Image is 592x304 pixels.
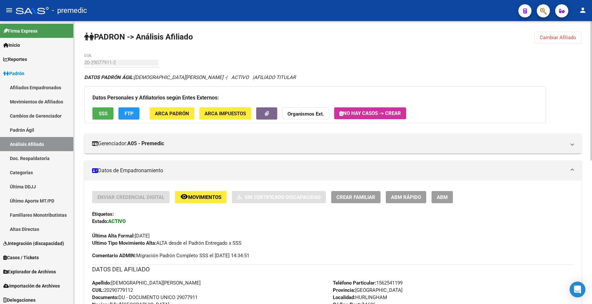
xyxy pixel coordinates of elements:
[333,294,387,300] span: HURLINGHAM
[125,111,134,117] span: FTP
[127,140,164,147] strong: A05 - Premedic
[334,107,406,119] button: No hay casos -> Crear
[3,254,39,261] span: Casos / Tickets
[180,193,188,201] mat-icon: remove_red_eye
[437,194,448,200] span: ABM
[118,107,139,120] button: FTP
[254,74,296,80] span: AFILIADO TITULAR
[92,294,198,300] span: DU - DOCUMENTO UNICO 29077911
[92,280,201,286] span: [DEMOGRAPHIC_DATA][PERSON_NAME]
[333,287,355,293] strong: Provincia:
[245,194,321,200] span: Sin Certificado Discapacidad
[108,218,126,224] strong: ACTIVO
[3,27,37,35] span: Firma Express
[84,74,226,80] span: [DEMOGRAPHIC_DATA][PERSON_NAME] -
[52,3,87,18] span: - premedic
[97,194,164,200] span: Enviar Credencial Digital
[333,294,355,300] strong: Localidad:
[92,240,241,246] span: ALTA desde el Padrón Entregado x SSS
[3,41,20,49] span: Inicio
[99,111,108,117] span: SSS
[92,233,135,239] strong: Última Alta Formal:
[150,107,194,120] button: ARCA Padrón
[84,161,581,180] mat-expansion-panel-header: Datos de Empadronamiento
[333,280,376,286] strong: Teléfono Particular:
[282,107,329,120] button: Organismos Ext.
[92,211,114,217] strong: Etiquetas:
[432,191,453,203] button: ABM
[92,287,133,293] span: 20290779112
[579,6,587,14] mat-icon: person
[5,6,13,14] mat-icon: menu
[92,287,104,293] strong: CUIL:
[84,32,193,41] strong: PADRON -> Análisis Afiliado
[188,194,221,200] span: Movimientos
[570,282,585,297] div: Open Intercom Messenger
[232,191,326,203] button: Sin Certificado Discapacidad
[92,280,111,286] strong: Apellido:
[92,294,118,300] strong: Documento:
[84,74,134,80] strong: DATOS PADRÓN ÁGIL:
[84,134,581,153] mat-expansion-panel-header: Gerenciador:A05 - Premedic
[339,110,401,116] span: No hay casos -> Crear
[3,296,36,304] span: Delegaciones
[3,56,27,63] span: Reportes
[333,280,403,286] span: 1562541199
[92,252,249,259] span: Migración Padrón Completo SSS el [DATE] 14:34:51
[336,194,375,200] span: Crear Familiar
[333,287,403,293] span: [GEOGRAPHIC_DATA]
[92,240,156,246] strong: Ultimo Tipo Movimiento Alta:
[534,32,581,43] button: Cambiar Afiliado
[199,107,251,120] button: ARCA Impuestos
[155,111,189,117] span: ARCA Padrón
[3,240,64,247] span: Integración (discapacidad)
[92,93,538,102] h3: Datos Personales y Afiliatorios según Entes Externos:
[3,282,60,290] span: Importación de Archivos
[175,191,227,203] button: Movimientos
[205,111,246,117] span: ARCA Impuestos
[92,140,566,147] mat-panel-title: Gerenciador:
[386,191,426,203] button: ABM Rápido
[3,268,56,275] span: Explorador de Archivos
[92,218,108,224] strong: Estado:
[391,194,421,200] span: ABM Rápido
[92,233,150,239] span: [DATE]
[540,35,576,41] span: Cambiar Afiliado
[92,265,574,274] h3: DATOS DEL AFILIADO
[84,74,296,80] i: | ACTIVO |
[3,70,24,77] span: Padrón
[92,167,566,174] mat-panel-title: Datos de Empadronamiento
[287,111,324,117] strong: Organismos Ext.
[92,253,136,259] strong: Comentario ADMIN:
[92,191,170,203] button: Enviar Credencial Digital
[331,191,381,203] button: Crear Familiar
[92,107,113,120] button: SSS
